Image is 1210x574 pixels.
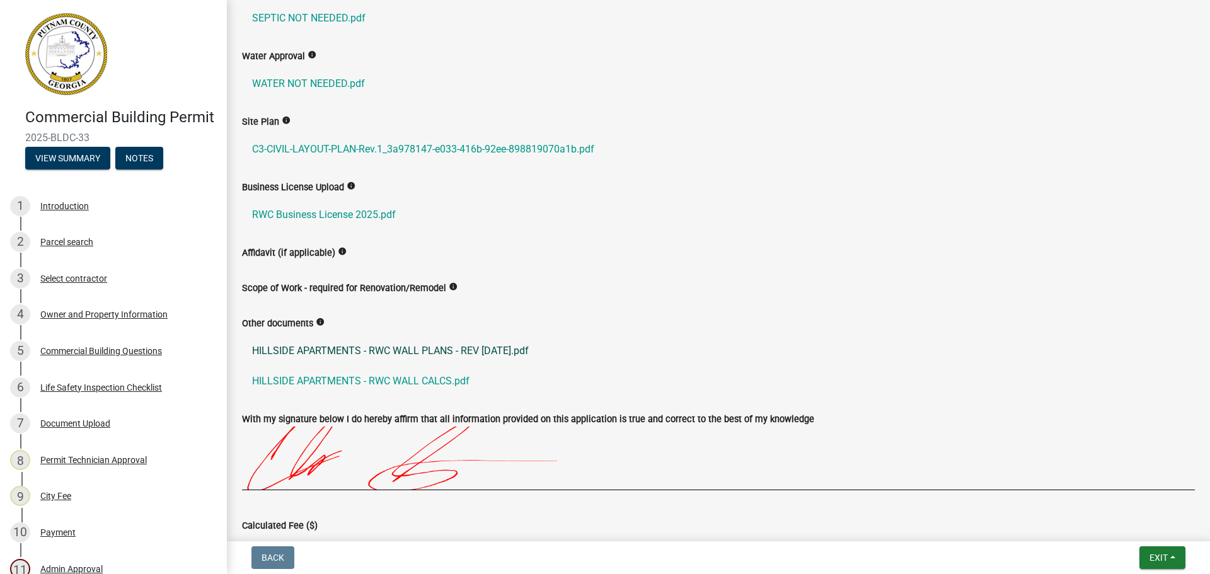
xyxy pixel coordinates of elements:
button: Notes [115,147,163,169]
span: 2025-BLDC-33 [25,132,202,144]
div: 2 [10,232,30,252]
i: info [282,116,291,125]
label: Other documents [242,319,313,328]
h4: Commercial Building Permit [25,108,217,127]
a: SEPTIC NOT NEEDED.pdf [242,3,1195,33]
div: 5 [10,341,30,361]
button: View Summary [25,147,110,169]
div: Owner and Property Information [40,310,168,319]
wm-modal-confirm: Summary [25,154,110,164]
div: Parcel search [40,238,93,246]
i: info [338,247,347,256]
div: 3 [10,268,30,289]
div: 4 [10,304,30,324]
div: 7 [10,413,30,433]
label: Water Approval [242,52,305,61]
a: C3-CIVIL-LAYOUT-PLAN-Rev.1_3a978147-e033-416b-92ee-898819070a1b.pdf [242,134,1195,164]
wm-modal-confirm: Notes [115,154,163,164]
img: Putnam County, Georgia [25,13,107,95]
div: 9 [10,486,30,506]
div: City Fee [40,491,71,500]
i: info [316,318,325,326]
div: 8 [10,450,30,470]
a: WATER NOT NEEDED.pdf [242,69,1195,99]
label: Calculated Fee ($) [242,522,318,531]
a: HILLSIDE APARTMENTS - RWC WALL CALCS.pdf [242,366,1195,396]
label: Business License Upload [242,183,344,192]
label: Affidavit (if applicable) [242,249,335,258]
i: info [308,50,316,59]
div: Life Safety Inspection Checklist [40,383,162,392]
div: Commercial Building Questions [40,347,162,355]
div: 6 [10,377,30,398]
div: 10 [10,522,30,542]
button: Exit [1139,546,1185,569]
div: Payment [40,528,76,537]
i: info [449,282,458,291]
a: HILLSIDE APARTMENTS - RWC WALL PLANS - REV [DATE].pdf [242,336,1195,366]
span: Back [262,553,284,563]
label: Site Plan [242,118,279,127]
div: Introduction [40,202,89,210]
button: Back [251,546,294,569]
span: Exit [1149,553,1168,563]
label: Scope of Work - required for Renovation/Remodel [242,284,446,293]
div: Admin Approval [40,565,103,573]
div: 1 [10,196,30,216]
div: Select contractor [40,274,107,283]
label: With my signature below I do hereby affirm that all information provided on this application is t... [242,415,814,424]
i: info [347,181,355,190]
img: 9azkFXvJ8YCAAAAAElFTkSuQmCC [242,427,750,490]
a: RWC Business License 2025.pdf [242,200,1195,230]
div: Permit Technician Approval [40,456,147,464]
div: Document Upload [40,419,110,428]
